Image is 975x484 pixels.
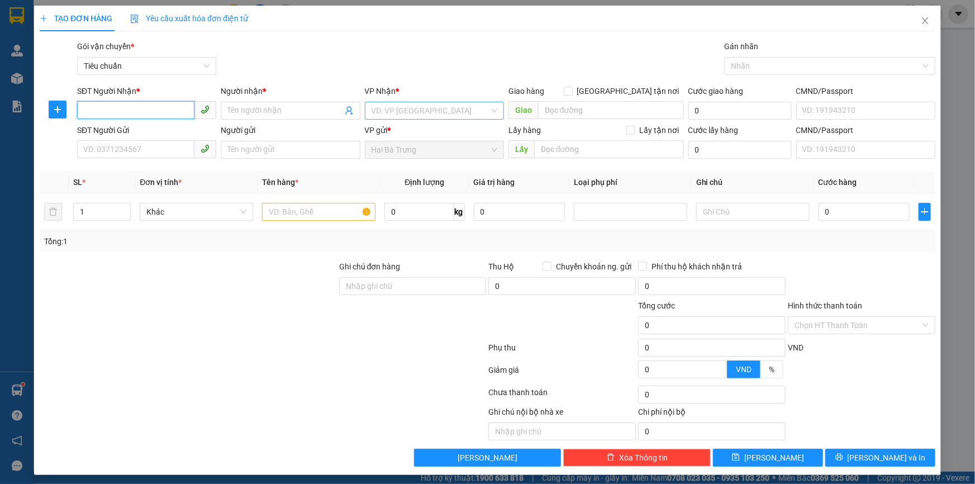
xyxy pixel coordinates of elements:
[201,105,210,114] span: phone
[488,341,638,361] div: Phụ thu
[788,301,862,310] label: Hình thức thanh toán
[488,386,638,406] div: Chưa thanh toán
[474,203,565,221] input: 0
[84,58,210,74] span: Tiêu chuẩn
[736,365,752,374] span: VND
[819,178,857,187] span: Cước hàng
[262,178,298,187] span: Tên hàng
[638,406,786,423] div: Chi phí nội bộ
[688,102,792,120] input: Cước giao hàng
[488,364,638,383] div: Giảm giá
[339,277,487,295] input: Ghi chú đơn hàng
[508,87,544,96] span: Giao hàng
[77,42,134,51] span: Gói vận chuyển
[919,203,931,221] button: plus
[769,365,774,374] span: %
[635,124,684,136] span: Lấy tận nơi
[744,452,804,464] span: [PERSON_NAME]
[921,16,930,25] span: close
[696,203,810,221] input: Ghi Chú
[40,15,47,22] span: plus
[551,260,636,273] span: Chuyển khoản ng. gửi
[77,124,216,136] div: SĐT Người Gửi
[345,106,354,115] span: user-add
[788,343,803,352] span: VND
[732,453,740,462] span: save
[201,144,210,153] span: phone
[573,85,684,97] span: [GEOGRAPHIC_DATA] tận nơi
[508,126,541,135] span: Lấy hàng
[146,203,246,220] span: Khác
[77,85,216,97] div: SĐT Người Nhận
[919,207,930,216] span: plus
[647,260,746,273] span: Phí thu hộ khách nhận trả
[488,423,636,440] input: Nhập ghi chú
[458,452,517,464] span: [PERSON_NAME]
[688,87,744,96] label: Cước giao hàng
[40,14,112,23] span: TẠO ĐƠN HÀNG
[688,126,739,135] label: Cước lấy hàng
[372,141,497,158] span: Hai Bà Trưng
[140,178,182,187] span: Đơn vị tính
[130,15,139,23] img: icon
[405,178,444,187] span: Định lượng
[848,452,926,464] span: [PERSON_NAME] và In
[221,85,360,97] div: Người nhận
[365,87,396,96] span: VP Nhận
[692,172,814,193] th: Ghi chú
[508,140,534,158] span: Lấy
[910,6,941,37] button: Close
[569,172,692,193] th: Loại phụ phí
[44,235,377,248] div: Tổng: 1
[130,14,248,23] span: Yêu cầu xuất hóa đơn điện tử
[508,101,538,119] span: Giao
[835,453,843,462] span: printer
[49,105,66,114] span: plus
[825,449,935,467] button: printer[PERSON_NAME] và In
[339,262,401,271] label: Ghi chú đơn hàng
[262,203,375,221] input: VD: Bàn, Ghế
[49,101,66,118] button: plus
[44,203,62,221] button: delete
[488,262,514,271] span: Thu Hộ
[454,203,465,221] span: kg
[724,42,758,51] label: Gán nhãn
[713,449,823,467] button: save[PERSON_NAME]
[563,449,711,467] button: deleteXóa Thông tin
[73,178,82,187] span: SL
[365,124,504,136] div: VP gửi
[607,453,615,462] span: delete
[796,124,935,136] div: CMND/Passport
[221,124,360,136] div: Người gửi
[619,452,668,464] span: Xóa Thông tin
[534,140,684,158] input: Dọc đường
[414,449,562,467] button: [PERSON_NAME]
[796,85,935,97] div: CMND/Passport
[688,141,792,159] input: Cước lấy hàng
[638,301,675,310] span: Tổng cước
[474,178,515,187] span: Giá trị hàng
[488,406,636,423] div: Ghi chú nội bộ nhà xe
[538,101,684,119] input: Dọc đường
